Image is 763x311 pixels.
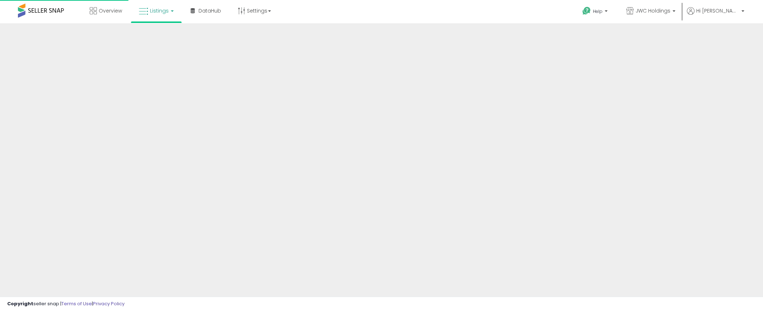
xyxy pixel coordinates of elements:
[61,300,92,307] a: Terms of Use
[687,7,744,23] a: Hi [PERSON_NAME]
[636,7,670,14] span: JWC Holdings
[7,301,125,307] div: seller snap | |
[7,300,33,307] strong: Copyright
[150,7,169,14] span: Listings
[577,1,615,23] a: Help
[99,7,122,14] span: Overview
[93,300,125,307] a: Privacy Policy
[593,8,603,14] span: Help
[582,6,591,15] i: Get Help
[696,7,739,14] span: Hi [PERSON_NAME]
[198,7,221,14] span: DataHub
